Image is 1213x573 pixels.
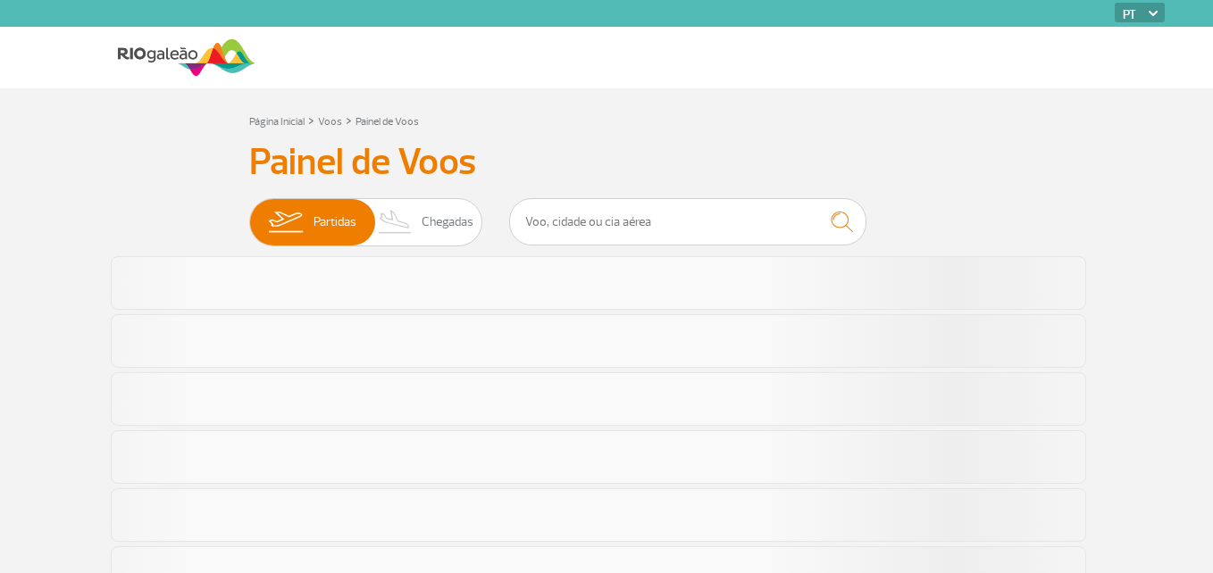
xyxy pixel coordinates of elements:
[422,199,473,245] span: Chegadas
[257,199,314,245] img: slider-embarque
[308,110,314,130] a: >
[318,115,342,129] a: Voos
[249,115,305,129] a: Página Inicial
[369,199,422,245] img: slider-desembarque
[249,140,964,185] h3: Painel de Voos
[314,199,356,245] span: Partidas
[346,110,352,130] a: >
[356,115,419,129] a: Painel de Voos
[509,198,866,245] input: Voo, cidade ou cia aérea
